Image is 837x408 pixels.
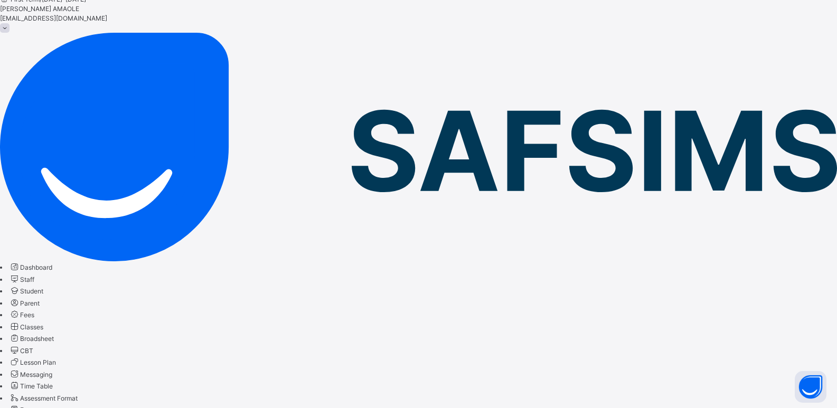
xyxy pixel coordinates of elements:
[20,311,34,319] span: Fees
[20,371,52,378] span: Messaging
[20,382,53,390] span: Time Table
[9,323,43,331] a: Classes
[20,276,34,283] span: Staff
[9,276,34,283] a: Staff
[20,299,40,307] span: Parent
[9,287,43,295] a: Student
[9,347,33,355] a: CBT
[9,394,78,402] a: Assessment Format
[795,371,826,403] button: Open asap
[9,382,53,390] a: Time Table
[20,347,33,355] span: CBT
[9,299,40,307] a: Parent
[9,263,52,271] a: Dashboard
[9,311,34,319] a: Fees
[20,335,54,343] span: Broadsheet
[20,323,43,331] span: Classes
[9,371,52,378] a: Messaging
[20,287,43,295] span: Student
[9,335,54,343] a: Broadsheet
[20,394,78,402] span: Assessment Format
[9,358,56,366] a: Lesson Plan
[20,263,52,271] span: Dashboard
[20,358,56,366] span: Lesson Plan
